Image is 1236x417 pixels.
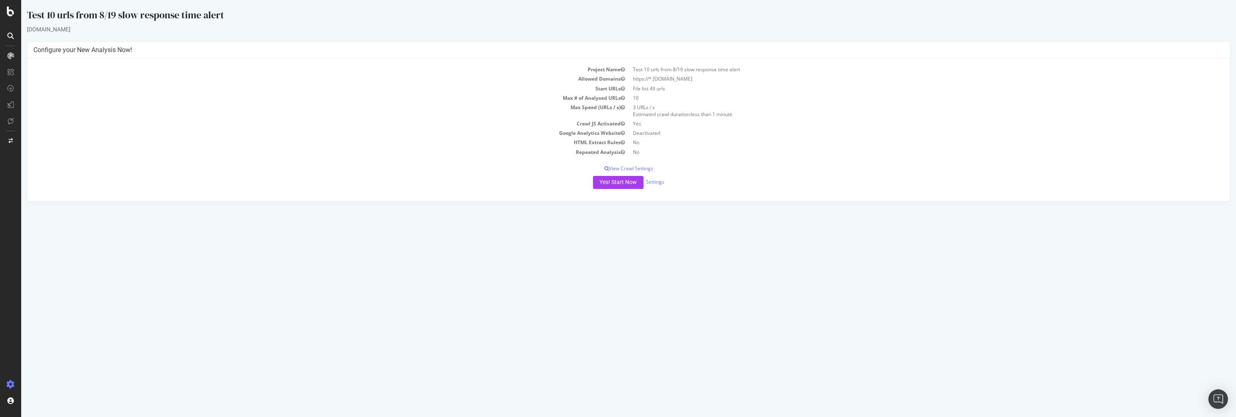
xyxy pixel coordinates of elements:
[12,65,608,74] td: Project Name
[572,176,622,189] button: Yes! Start Now
[608,119,1203,128] td: Yes
[12,165,1203,172] p: View Crawl Settings
[12,147,608,157] td: Repeated Analysis
[608,128,1203,138] td: Deactivated
[12,103,608,119] td: Max Speed (URLs / s)
[12,138,608,147] td: HTML Extract Rules
[608,65,1203,74] td: Test 10 urls from 8/19 slow response time alert
[12,74,608,83] td: Allowed Domains
[12,84,608,93] td: Start URLs
[12,46,1203,54] h4: Configure your New Analysis Now!
[6,25,1209,33] div: [DOMAIN_NAME]
[608,74,1203,83] td: https://*.[DOMAIN_NAME]
[625,178,643,185] a: Settings
[6,8,1209,25] div: Test 10 urls from 8/19 slow response time alert
[670,111,711,118] span: less than 1 minute
[608,84,1203,93] td: File list 49 urls
[1208,389,1228,409] div: Open Intercom Messenger
[608,93,1203,103] td: 10
[608,103,1203,119] td: 3 URLs / s Estimated crawl duration:
[608,147,1203,157] td: No
[12,93,608,103] td: Max # of Analysed URLs
[12,119,608,128] td: Crawl JS Activated
[12,128,608,138] td: Google Analytics Website
[608,138,1203,147] td: No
